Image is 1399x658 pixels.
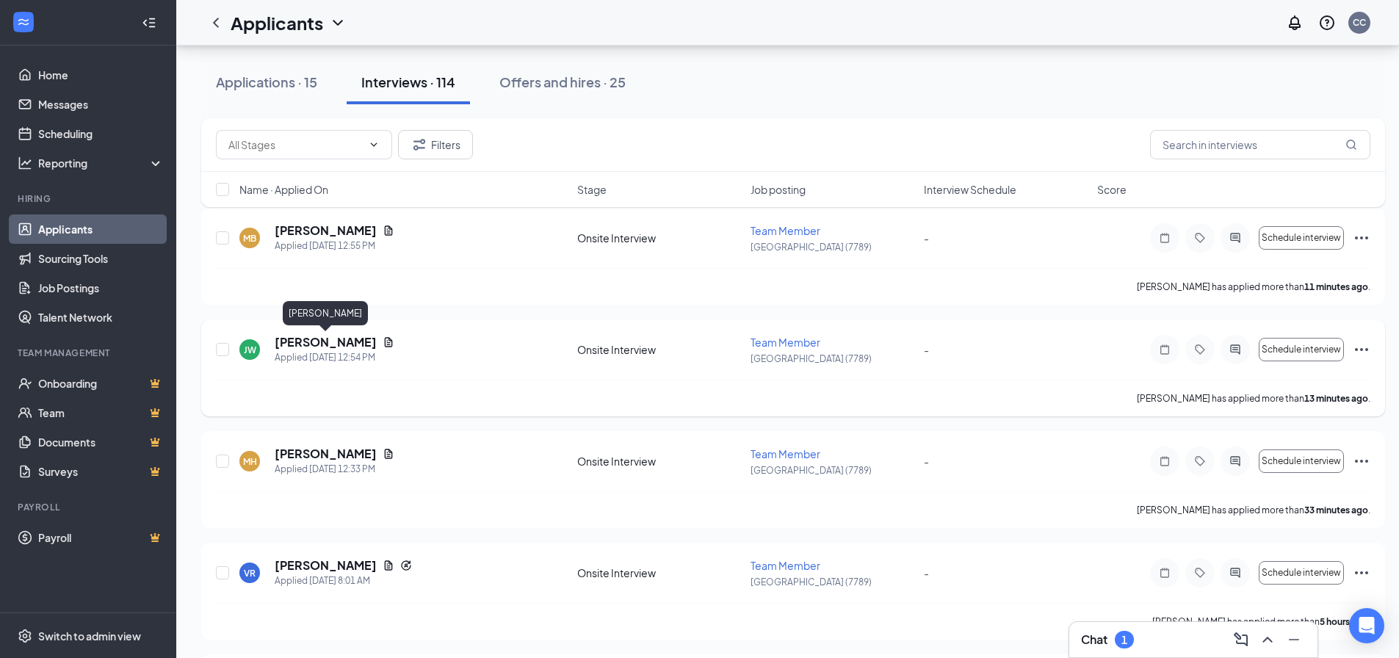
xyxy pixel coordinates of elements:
[329,14,347,32] svg: ChevronDown
[1226,344,1244,355] svg: ActiveChat
[38,369,164,398] a: OnboardingCrown
[1232,631,1250,648] svg: ComposeMessage
[1137,392,1370,405] p: [PERSON_NAME] has applied more than .
[1259,561,1344,585] button: Schedule interview
[924,231,929,245] span: -
[1226,232,1244,244] svg: ActiveChat
[1262,344,1341,355] span: Schedule interview
[1304,281,1368,292] b: 11 minutes ago
[924,182,1016,197] span: Interview Schedule
[38,156,165,170] div: Reporting
[1345,139,1357,151] svg: MagnifyingGlass
[142,15,156,30] svg: Collapse
[18,192,161,205] div: Hiring
[1156,344,1174,355] svg: Note
[1262,568,1341,578] span: Schedule interview
[577,231,742,245] div: Onsite Interview
[383,336,394,348] svg: Document
[751,447,820,460] span: Team Member
[1256,628,1279,651] button: ChevronUp
[1081,632,1107,648] h3: Chat
[1137,281,1370,293] p: [PERSON_NAME] has applied more than .
[18,501,161,513] div: Payroll
[383,560,394,571] svg: Document
[1304,505,1368,516] b: 33 minutes ago
[1353,341,1370,358] svg: Ellipses
[1259,338,1344,361] button: Schedule interview
[275,446,377,462] h5: [PERSON_NAME]
[38,214,164,244] a: Applicants
[577,342,742,357] div: Onsite Interview
[1156,567,1174,579] svg: Note
[38,427,164,457] a: DocumentsCrown
[244,344,256,356] div: JW
[275,239,394,253] div: Applied [DATE] 12:55 PM
[1286,14,1304,32] svg: Notifications
[207,14,225,32] svg: ChevronLeft
[1318,14,1336,32] svg: QuestionInfo
[38,398,164,427] a: TeamCrown
[1320,616,1368,627] b: 5 hours ago
[1353,452,1370,470] svg: Ellipses
[244,567,256,579] div: VR
[924,343,929,356] span: -
[1259,226,1344,250] button: Schedule interview
[751,182,806,197] span: Job posting
[1156,232,1174,244] svg: Note
[751,352,915,365] p: [GEOGRAPHIC_DATA] (7789)
[1156,455,1174,467] svg: Note
[751,559,820,572] span: Team Member
[499,73,626,91] div: Offers and hires · 25
[38,244,164,273] a: Sourcing Tools
[398,130,473,159] button: Filter Filters
[239,182,328,197] span: Name · Applied On
[577,565,742,580] div: Onsite Interview
[383,448,394,460] svg: Document
[275,350,394,365] div: Applied [DATE] 12:54 PM
[1191,232,1209,244] svg: Tag
[38,303,164,332] a: Talent Network
[283,301,368,325] div: [PERSON_NAME]
[1282,628,1306,651] button: Minimize
[751,224,820,237] span: Team Member
[400,560,412,571] svg: Reapply
[18,347,161,359] div: Team Management
[361,73,455,91] div: Interviews · 114
[1229,628,1253,651] button: ComposeMessage
[231,10,323,35] h1: Applicants
[228,137,362,153] input: All Stages
[924,566,929,579] span: -
[577,454,742,469] div: Onsite Interview
[38,119,164,148] a: Scheduling
[1353,564,1370,582] svg: Ellipses
[924,455,929,468] span: -
[1285,631,1303,648] svg: Minimize
[275,334,377,350] h5: [PERSON_NAME]
[38,90,164,119] a: Messages
[1259,449,1344,473] button: Schedule interview
[1226,455,1244,467] svg: ActiveChat
[1262,233,1341,243] span: Schedule interview
[1191,567,1209,579] svg: Tag
[1349,608,1384,643] div: Open Intercom Messenger
[275,223,377,239] h5: [PERSON_NAME]
[275,574,412,588] div: Applied [DATE] 8:01 AM
[38,629,141,643] div: Switch to admin view
[577,182,607,197] span: Stage
[243,232,256,245] div: MB
[18,629,32,643] svg: Settings
[1304,393,1368,404] b: 13 minutes ago
[275,557,377,574] h5: [PERSON_NAME]
[16,15,31,29] svg: WorkstreamLogo
[1191,344,1209,355] svg: Tag
[243,455,257,468] div: MH
[38,60,164,90] a: Home
[1259,631,1276,648] svg: ChevronUp
[1097,182,1127,197] span: Score
[1152,615,1370,628] p: [PERSON_NAME] has applied more than .
[275,462,394,477] div: Applied [DATE] 12:33 PM
[383,225,394,236] svg: Document
[1226,567,1244,579] svg: ActiveChat
[751,576,915,588] p: [GEOGRAPHIC_DATA] (7789)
